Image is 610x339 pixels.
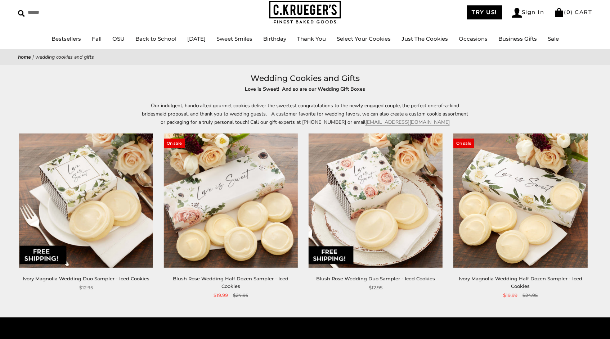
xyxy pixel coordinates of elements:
[548,35,559,42] a: Sale
[467,5,502,19] a: TRY US!
[498,35,537,42] a: Business Gifts
[18,7,104,18] input: Search
[18,10,25,17] img: Search
[522,291,538,299] span: $24.95
[79,284,93,291] span: $12.95
[566,9,571,15] span: 0
[164,139,185,148] span: On sale
[32,54,34,60] span: |
[337,35,391,42] a: Select Your Cookies
[365,119,450,126] a: [EMAIL_ADDRESS][DOMAIN_NAME]
[112,35,125,42] a: OSU
[139,101,471,126] p: Our indulgent, handcrafted gourmet cookies deliver the sweetest congratulations to the newly enga...
[6,312,75,333] iframe: Sign Up via Text for Offers
[214,291,228,299] span: $19.99
[19,134,153,267] img: Ivory Magnolia Wedding Duo Sampler - Iced Cookies
[512,8,544,18] a: Sign In
[18,53,592,61] nav: breadcrumbs
[29,72,581,85] h1: Wedding Cookies and Gifts
[92,35,102,42] a: Fall
[459,276,582,289] a: Ivory Magnolia Wedding Half Dozen Sampler - Iced Cookies
[216,35,252,42] a: Sweet Smiles
[263,35,286,42] a: Birthday
[503,291,517,299] span: $19.99
[18,54,31,60] a: Home
[316,276,435,281] a: Blush Rose Wedding Duo Sampler - Iced Cookies
[369,284,382,291] span: $12.95
[554,9,592,15] a: (0) CART
[51,35,81,42] a: Bestsellers
[453,134,587,267] img: Ivory Magnolia Wedding Half Dozen Sampler - Iced Cookies
[233,291,248,299] span: $24.95
[173,276,288,289] a: Blush Rose Wedding Half Dozen Sampler - Iced Cookies
[512,8,522,18] img: Account
[554,8,564,17] img: Bag
[23,276,149,281] a: Ivory Magnolia Wedding Duo Sampler - Iced Cookies
[453,139,474,148] span: On sale
[402,35,448,42] a: Just The Cookies
[459,35,488,42] a: Occasions
[309,134,443,267] img: Blush Rose Wedding Duo Sampler - Iced Cookies
[164,134,298,267] img: Blush Rose Wedding Half Dozen Sampler - Iced Cookies
[269,1,341,24] img: C.KRUEGER'S
[35,54,94,60] span: Wedding Cookies and Gifts
[187,35,206,42] a: [DATE]
[245,86,365,92] strong: Love is Sweet! And so are our Wedding Gift Boxes
[297,35,326,42] a: Thank You
[135,35,176,42] a: Back to School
